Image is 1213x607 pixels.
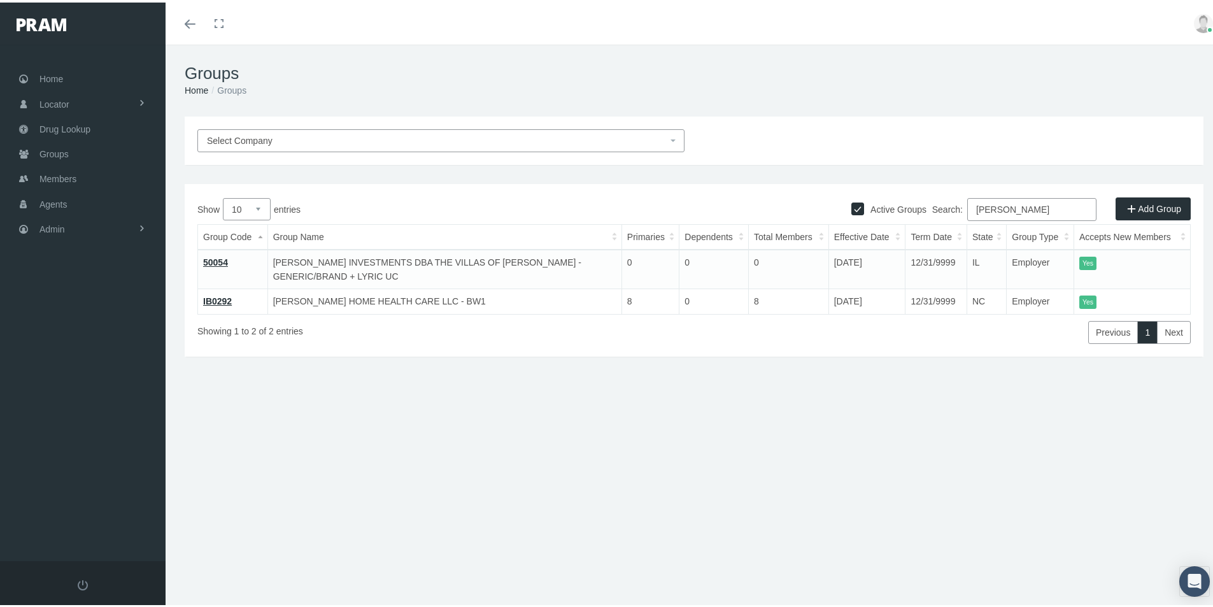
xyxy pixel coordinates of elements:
[1137,318,1158,341] a: 1
[828,287,905,312] td: [DATE]
[1116,195,1191,218] a: Add Group
[197,196,694,218] label: Show entries
[932,196,1096,218] label: Search:
[748,247,828,287] td: 0
[223,196,271,218] select: Showentries
[967,287,1006,312] td: NC
[39,215,65,239] span: Admin
[967,222,1006,248] th: State: activate to sort column ascending
[267,222,621,248] th: Group Name: activate to sort column ascending
[1074,222,1190,248] th: Accepts New Members: activate to sort column ascending
[621,287,679,312] td: 8
[185,83,208,93] a: Home
[39,90,69,114] span: Locator
[621,222,679,248] th: Primaries: activate to sort column ascending
[1079,293,1096,306] itemstyle: Yes
[208,81,246,95] li: Groups
[828,222,905,248] th: Effective Date: activate to sort column ascending
[1007,287,1074,312] td: Employer
[1007,222,1074,248] th: Group Type: activate to sort column ascending
[39,115,90,139] span: Drug Lookup
[1194,11,1213,31] img: user-placeholder.jpg
[39,139,69,164] span: Groups
[905,247,967,287] td: 12/31/9999
[39,190,67,214] span: Agents
[39,164,76,189] span: Members
[864,200,926,214] label: Active Groups
[905,287,967,312] td: 12/31/9999
[203,255,228,265] a: 50054
[748,287,828,312] td: 8
[1157,318,1191,341] a: Next
[679,222,749,248] th: Dependents: activate to sort column ascending
[621,247,679,287] td: 0
[967,247,1006,287] td: IL
[17,16,66,29] img: PRAM_20_x_78.png
[1179,564,1210,594] div: Open Intercom Messenger
[207,133,273,143] span: Select Company
[1088,318,1138,341] a: Previous
[748,222,828,248] th: Total Members: activate to sort column ascending
[1007,247,1074,287] td: Employer
[905,222,967,248] th: Term Date: activate to sort column ascending
[198,222,268,248] th: Group Code: activate to sort column descending
[1079,254,1096,268] itemstyle: Yes
[679,247,749,287] td: 0
[39,64,63,89] span: Home
[828,247,905,287] td: [DATE]
[185,61,1203,81] h1: Groups
[967,196,1096,218] input: Search:
[203,294,232,304] a: IB0292
[267,287,621,312] td: [PERSON_NAME] HOME HEALTH CARE LLC - BW1
[267,247,621,287] td: [PERSON_NAME] INVESTMENTS DBA THE VILLAS OF [PERSON_NAME] - GENERIC/BRAND + LYRIC UC
[679,287,749,312] td: 0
